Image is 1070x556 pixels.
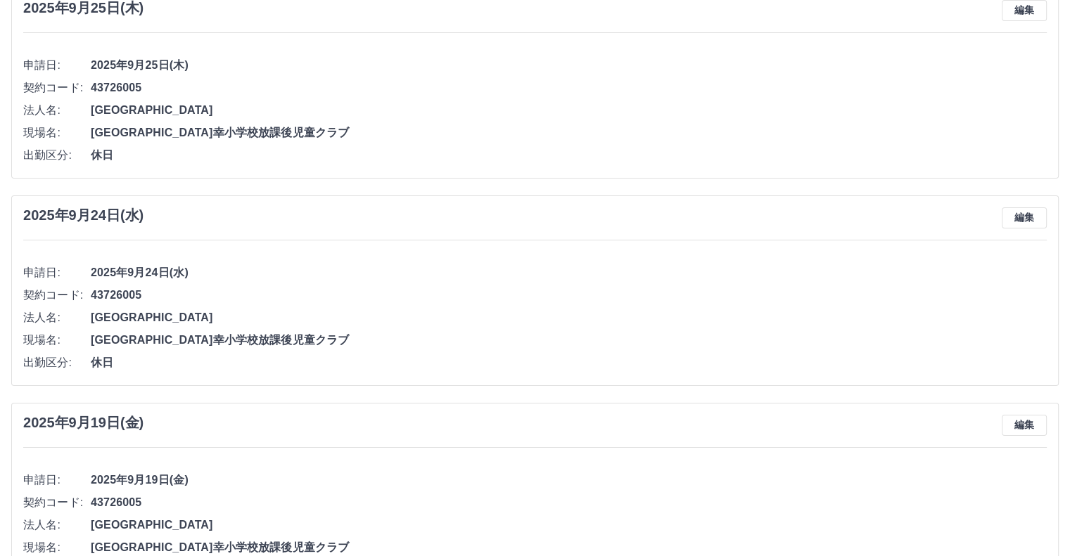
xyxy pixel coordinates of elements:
[91,57,1047,74] span: 2025年9月25日(木)
[91,472,1047,489] span: 2025年9月19日(金)
[91,539,1047,556] span: [GEOGRAPHIC_DATA]幸小学校放課後児童クラブ
[23,332,91,349] span: 現場名:
[23,472,91,489] span: 申請日:
[91,264,1047,281] span: 2025年9月24日(水)
[1002,207,1047,228] button: 編集
[91,332,1047,349] span: [GEOGRAPHIC_DATA]幸小学校放課後児童クラブ
[23,102,91,119] span: 法人名:
[23,147,91,164] span: 出勤区分:
[91,494,1047,511] span: 43726005
[23,124,91,141] span: 現場名:
[91,517,1047,534] span: [GEOGRAPHIC_DATA]
[23,57,91,74] span: 申請日:
[91,287,1047,304] span: 43726005
[91,147,1047,164] span: 休日
[23,494,91,511] span: 契約コード:
[23,415,144,431] h3: 2025年9月19日(金)
[23,354,91,371] span: 出勤区分:
[1002,415,1047,436] button: 編集
[91,102,1047,119] span: [GEOGRAPHIC_DATA]
[91,354,1047,371] span: 休日
[23,517,91,534] span: 法人名:
[23,264,91,281] span: 申請日:
[91,79,1047,96] span: 43726005
[23,207,144,224] h3: 2025年9月24日(水)
[23,539,91,556] span: 現場名:
[23,309,91,326] span: 法人名:
[91,309,1047,326] span: [GEOGRAPHIC_DATA]
[91,124,1047,141] span: [GEOGRAPHIC_DATA]幸小学校放課後児童クラブ
[23,287,91,304] span: 契約コード:
[23,79,91,96] span: 契約コード:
